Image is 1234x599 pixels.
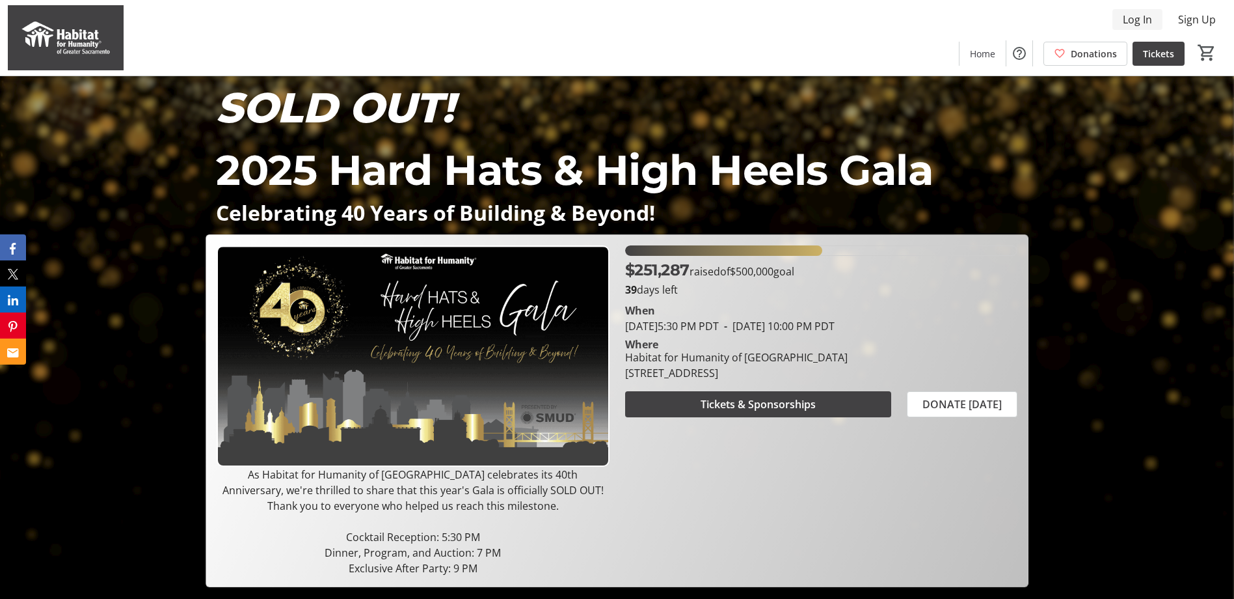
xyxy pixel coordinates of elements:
span: Sign Up [1178,12,1216,27]
a: Home [959,42,1006,66]
button: Sign Up [1168,9,1226,30]
a: Donations [1043,42,1127,66]
a: Tickets [1133,42,1185,66]
em: SOLD OUT! [216,82,454,133]
p: Cocktail Reception: 5:30 PM [217,529,609,545]
p: days left [625,282,1017,298]
img: Habitat for Humanity of Greater Sacramento's Logo [8,5,124,70]
button: Cart [1195,41,1218,64]
p: Exclusive After Party: 9 PM [217,561,609,576]
div: Habitat for Humanity of [GEOGRAPHIC_DATA] [625,350,848,365]
span: [DATE] 5:30 PM PDT [625,319,719,333]
button: DONATE [DATE] [907,391,1017,417]
button: Help [1006,40,1032,66]
span: $500,000 [730,264,773,279]
span: [DATE] 10:00 PM PDT [719,319,835,333]
p: raised of goal [625,258,794,282]
span: Tickets [1143,47,1174,61]
p: Celebrating 40 Years of Building & Beyond! [216,201,1018,224]
button: Tickets & Sponsorships [625,391,891,417]
div: 50.257438% of fundraising goal reached [625,245,1017,256]
div: When [625,303,655,318]
span: Tickets & Sponsorships [701,397,816,412]
p: 2025 Hard Hats & High Heels Gala [216,139,1018,201]
p: Dinner, Program, and Auction: 7 PM [217,545,609,561]
span: Home [970,47,995,61]
div: [STREET_ADDRESS] [625,365,848,381]
span: DONATE [DATE] [922,397,1002,412]
img: Campaign CTA Media Photo [217,245,609,466]
button: Log In [1112,9,1162,30]
div: Where [625,339,658,350]
span: Donations [1071,47,1117,61]
span: 39 [625,283,637,297]
span: Log In [1123,12,1152,27]
span: - [719,319,732,333]
p: As Habitat for Humanity of [GEOGRAPHIC_DATA] celebrates its 40th Anniversary, we're thrilled to s... [217,467,609,514]
span: $251,287 [625,260,690,279]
